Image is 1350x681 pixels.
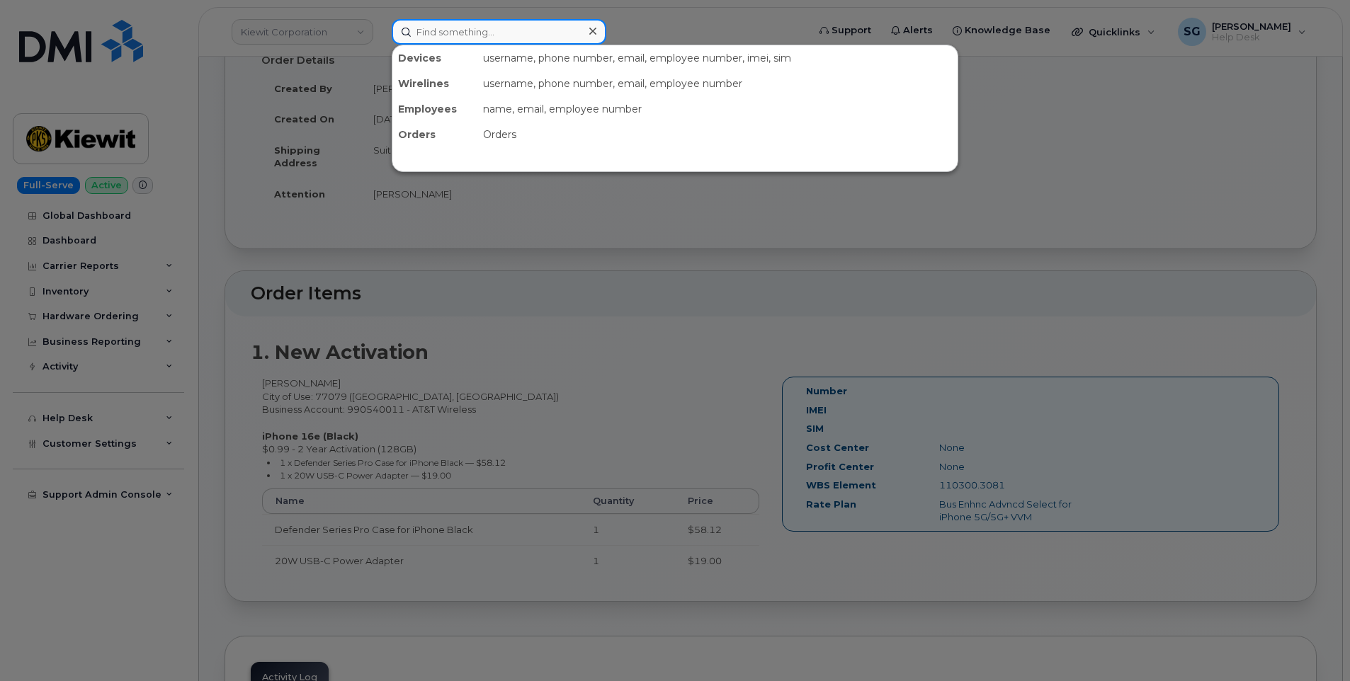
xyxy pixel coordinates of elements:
div: Orders [392,122,477,147]
div: Wirelines [392,71,477,96]
div: name, email, employee number [477,96,958,122]
iframe: Messenger Launcher [1288,619,1339,670]
div: username, phone number, email, employee number, imei, sim [477,45,958,71]
div: Devices [392,45,477,71]
input: Find something... [392,19,606,45]
div: username, phone number, email, employee number [477,71,958,96]
div: Orders [477,122,958,147]
div: Employees [392,96,477,122]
